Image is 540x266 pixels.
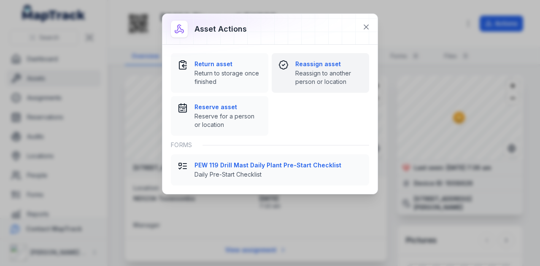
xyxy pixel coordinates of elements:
h3: Asset actions [194,23,247,35]
button: Return assetReturn to storage once finished [171,53,268,93]
strong: Reserve asset [194,103,262,111]
button: PEW 119 Drill Mast Daily Plant Pre-Start ChecklistDaily Pre-Start Checklist [171,154,369,185]
strong: Reassign asset [295,60,362,68]
strong: Return asset [194,60,262,68]
button: Reserve assetReserve for a person or location [171,96,268,136]
strong: PEW 119 Drill Mast Daily Plant Pre-Start Checklist [194,161,362,169]
span: Reassign to another person or location [295,69,362,86]
button: Reassign assetReassign to another person or location [272,53,369,93]
div: Forms [171,136,369,154]
span: Daily Pre-Start Checklist [194,170,362,179]
span: Return to storage once finished [194,69,262,86]
span: Reserve for a person or location [194,112,262,129]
